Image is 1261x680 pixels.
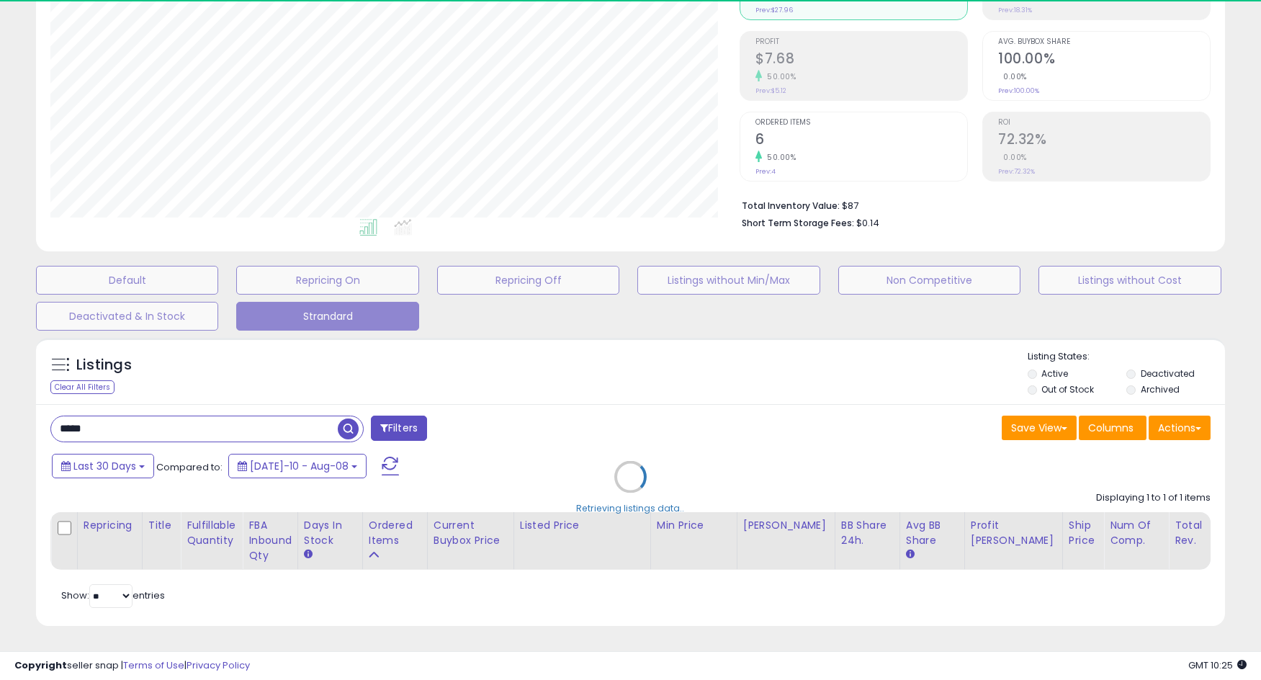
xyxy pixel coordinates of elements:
span: Avg. Buybox Share [998,38,1210,46]
li: $87 [742,196,1200,213]
b: Total Inventory Value: [742,200,840,212]
small: Prev: 18.31% [998,6,1032,14]
div: Retrieving listings data.. [577,502,685,515]
span: Profit [755,38,967,46]
small: Prev: 72.32% [998,167,1035,176]
button: Non Competitive [838,266,1020,295]
small: 0.00% [998,152,1027,163]
small: 0.00% [998,71,1027,82]
button: Repricing Off [437,266,619,295]
h2: 6 [755,131,967,151]
h2: 72.32% [998,131,1210,151]
small: Prev: $5.12 [755,86,786,95]
small: Prev: 100.00% [998,86,1039,95]
h2: $7.68 [755,50,967,70]
span: 2025-09-8 10:25 GMT [1188,658,1247,672]
button: Strandard [236,302,418,331]
div: seller snap | | [14,659,250,673]
button: Listings without Min/Max [637,266,820,295]
a: Privacy Policy [187,658,250,672]
strong: Copyright [14,658,67,672]
b: Short Term Storage Fees: [742,217,854,229]
small: 50.00% [762,71,796,82]
small: Prev: $27.96 [755,6,793,14]
small: Prev: 4 [755,167,776,176]
small: 50.00% [762,152,796,163]
button: Deactivated & In Stock [36,302,218,331]
button: Default [36,266,218,295]
span: Ordered Items [755,119,967,127]
span: $0.14 [856,216,879,230]
span: ROI [998,119,1210,127]
h2: 100.00% [998,50,1210,70]
button: Listings without Cost [1038,266,1221,295]
a: Terms of Use [123,658,184,672]
button: Repricing On [236,266,418,295]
